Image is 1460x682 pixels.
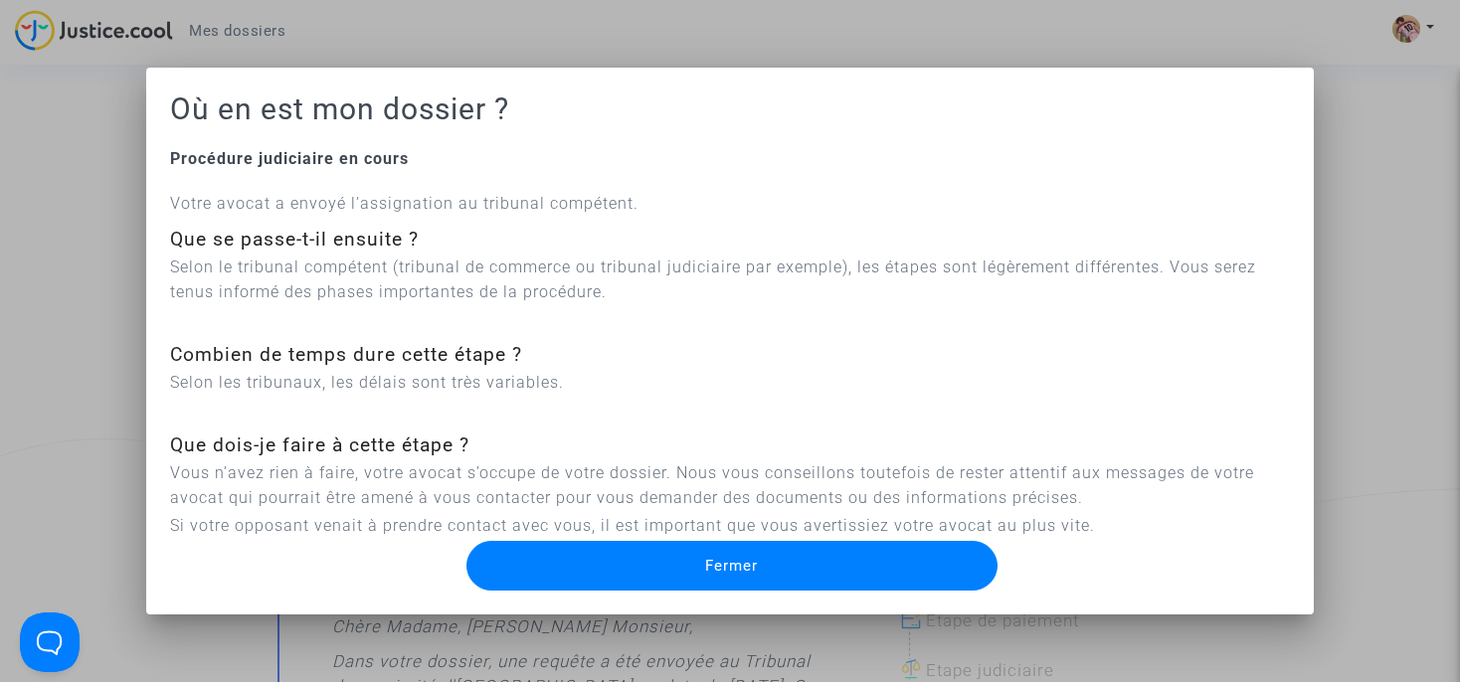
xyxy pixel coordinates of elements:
div: Procédure judiciaire en cours [170,147,1290,171]
p: Si votre opposant venait à prendre contact avec vous, il est important que vous avertissiez votre... [170,513,1290,538]
h1: Où en est mon dossier ? [170,91,1290,127]
p: Vous n’avez rien à faire, votre avocat s’occupe de votre dossier. Nous vous conseillons toutefois... [170,460,1290,510]
p: Selon les tribunaux, les délais sont très variables. [170,370,1290,395]
div: Combien de temps dure cette étape ? [170,341,1290,370]
iframe: Help Scout Beacon - Open [20,612,80,672]
p: Votre avocat a envoyé l’assignation au tribunal compétent. [170,191,1290,216]
span: Fermer [705,557,758,575]
button: Fermer [466,541,997,591]
div: Que se passe-t-il ensuite ? [170,226,1290,255]
p: Selon le tribunal compétent (tribunal de commerce ou tribunal judiciaire par exemple), les étapes... [170,255,1290,304]
div: Que dois-je faire à cette étape ? [170,431,1290,460]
